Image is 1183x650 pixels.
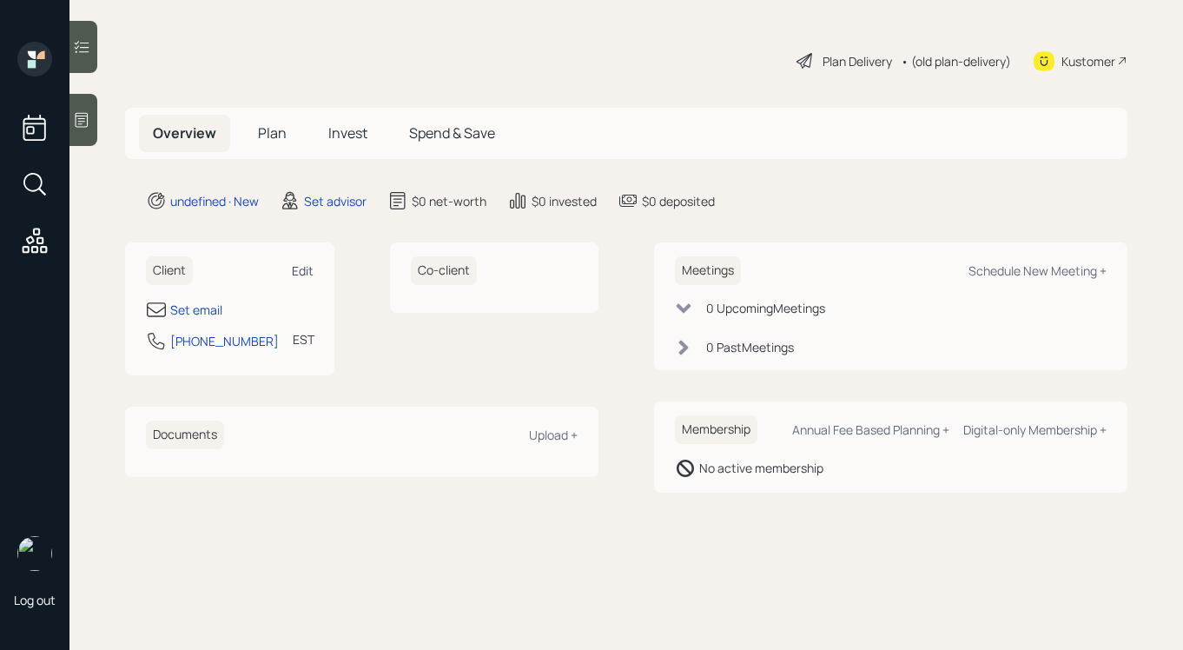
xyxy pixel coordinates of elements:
img: retirable_logo.png [17,536,52,571]
span: Plan [258,123,287,143]
div: Schedule New Meeting + [968,262,1107,279]
h6: Membership [675,415,757,444]
div: Set advisor [304,192,367,210]
div: 0 Past Meeting s [706,338,794,356]
div: EST [293,330,314,348]
div: Kustomer [1061,52,1115,70]
div: Annual Fee Based Planning + [792,421,949,438]
h6: Meetings [675,256,741,285]
div: [PHONE_NUMBER] [170,332,279,350]
div: No active membership [699,459,823,477]
div: $0 invested [532,192,597,210]
div: Plan Delivery [823,52,892,70]
div: undefined · New [170,192,259,210]
h6: Client [146,256,193,285]
span: Invest [328,123,367,143]
div: Log out [14,592,56,608]
div: $0 deposited [642,192,715,210]
div: $0 net-worth [412,192,486,210]
div: Upload + [529,427,578,443]
div: Set email [170,301,222,319]
h6: Co-client [411,256,477,285]
div: 0 Upcoming Meeting s [706,299,825,317]
div: Digital-only Membership + [963,421,1107,438]
h6: Documents [146,421,224,449]
span: Spend & Save [409,123,495,143]
div: Edit [292,262,314,279]
div: • (old plan-delivery) [901,52,1011,70]
span: Overview [153,123,216,143]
